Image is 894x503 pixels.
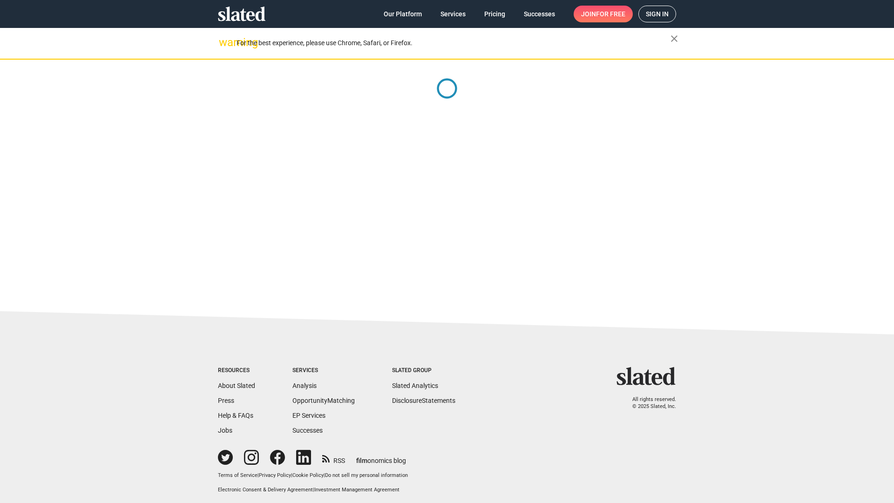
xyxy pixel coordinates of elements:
[638,6,676,22] a: Sign in
[218,427,232,434] a: Jobs
[516,6,562,22] a: Successes
[581,6,625,22] span: Join
[218,397,234,404] a: Press
[392,367,455,374] div: Slated Group
[322,451,345,465] a: RSS
[440,6,466,22] span: Services
[477,6,513,22] a: Pricing
[376,6,429,22] a: Our Platform
[219,37,230,48] mat-icon: warning
[218,487,313,493] a: Electronic Consent & Delivery Agreement
[392,382,438,389] a: Slated Analytics
[574,6,633,22] a: Joinfor free
[484,6,505,22] span: Pricing
[291,472,292,478] span: |
[596,6,625,22] span: for free
[524,6,555,22] span: Successes
[646,6,669,22] span: Sign in
[313,487,314,493] span: |
[384,6,422,22] span: Our Platform
[292,427,323,434] a: Successes
[292,472,324,478] a: Cookie Policy
[314,487,400,493] a: Investment Management Agreement
[324,472,325,478] span: |
[292,397,355,404] a: OpportunityMatching
[259,472,291,478] a: Privacy Policy
[623,396,676,410] p: All rights reserved. © 2025 Slated, Inc.
[669,33,680,44] mat-icon: close
[218,367,255,374] div: Resources
[218,412,253,419] a: Help & FAQs
[237,37,670,49] div: For the best experience, please use Chrome, Safari, or Firefox.
[433,6,473,22] a: Services
[218,472,257,478] a: Terms of Service
[325,472,408,479] button: Do not sell my personal information
[257,472,259,478] span: |
[392,397,455,404] a: DisclosureStatements
[218,382,255,389] a: About Slated
[356,457,367,464] span: film
[292,367,355,374] div: Services
[292,382,317,389] a: Analysis
[356,449,406,465] a: filmonomics blog
[292,412,325,419] a: EP Services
